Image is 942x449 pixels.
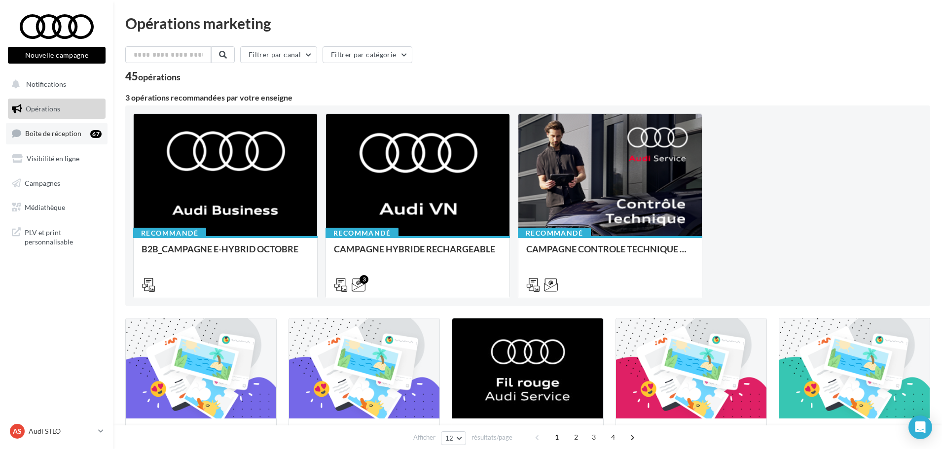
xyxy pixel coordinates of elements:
div: 3 [360,275,368,284]
span: 1 [549,429,565,445]
p: Audi STLO [29,426,94,436]
div: CAMPAGNE HYBRIDE RECHARGEABLE [334,244,502,264]
div: Recommandé [133,228,206,239]
span: Notifications [26,80,66,88]
span: PLV et print personnalisable [25,226,102,247]
button: Nouvelle campagne [8,47,106,64]
span: Boîte de réception [25,129,81,138]
span: Afficher [413,433,435,442]
a: Visibilité en ligne [6,148,108,169]
div: 67 [90,130,102,138]
button: Filtrer par catégorie [323,46,412,63]
span: AS [13,426,22,436]
span: Visibilité en ligne [27,154,79,163]
div: opérations [138,72,181,81]
button: Notifications [6,74,104,95]
div: 45 [125,71,181,82]
span: Opérations [26,104,60,113]
a: PLV et print personnalisable [6,222,108,251]
div: Recommandé [326,228,399,239]
span: 3 [586,429,602,445]
span: 4 [605,429,621,445]
div: Opérations marketing [125,16,930,31]
div: CAMPAGNE CONTROLE TECHNIQUE 25€ OCTOBRE [526,244,694,264]
span: résultats/page [471,433,512,442]
a: Opérations [6,99,108,119]
div: B2B_CAMPAGNE E-HYBRID OCTOBRE [142,244,309,264]
a: AS Audi STLO [8,422,106,441]
span: 12 [445,434,454,442]
button: 12 [441,431,466,445]
a: Campagnes [6,173,108,194]
span: 2 [568,429,584,445]
button: Filtrer par canal [240,46,317,63]
span: Campagnes [25,178,60,187]
div: 3 opérations recommandées par votre enseigne [125,94,930,102]
a: Médiathèque [6,197,108,218]
span: Médiathèque [25,203,65,211]
div: Open Intercom Messenger [908,415,932,439]
div: Recommandé [518,228,591,239]
a: Boîte de réception67 [6,123,108,144]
